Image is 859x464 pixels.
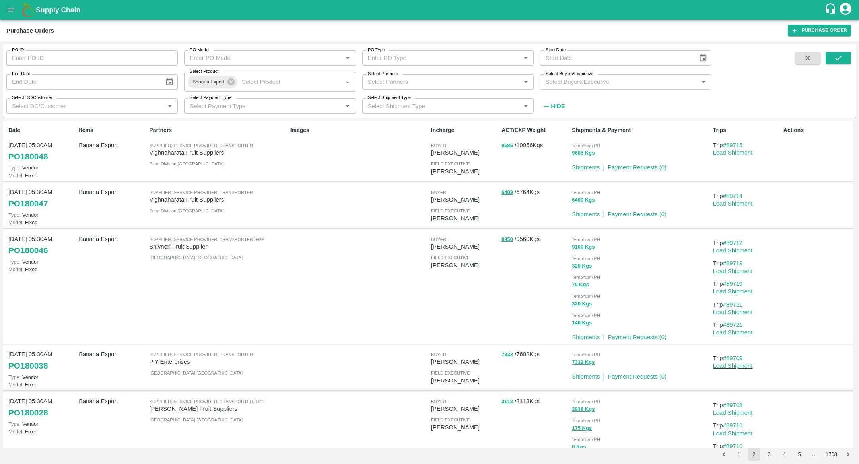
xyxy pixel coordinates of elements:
[696,50,711,66] button: Choose date
[431,376,498,385] p: [PERSON_NAME]
[149,404,287,413] p: [PERSON_NAME] Fruit Suppliers
[8,406,48,420] a: PO180028
[723,422,743,429] a: #89710
[521,53,531,63] button: Open
[723,443,743,449] a: #89710
[546,47,566,53] label: Start Date
[8,149,48,164] a: PO180048
[188,76,237,88] div: Banana Export
[572,334,600,340] a: Shipments
[431,261,498,270] p: [PERSON_NAME]
[149,237,264,242] span: Supplier, Service Provider, Transporter, FGP
[713,329,753,336] a: Load Shipment
[8,428,76,435] p: Fixed
[8,359,48,373] a: PO180038
[79,126,146,134] p: Items
[572,243,595,252] button: 9100 Kgs
[8,212,21,218] span: Type:
[8,373,76,381] p: Vendor
[713,401,780,410] p: Trip
[8,243,48,258] a: PO180046
[713,280,780,288] p: Trip
[431,148,498,157] p: [PERSON_NAME]
[540,50,692,66] input: Start Date
[572,318,592,328] button: 140 Kgs
[572,275,600,280] span: Tembhurni PH
[6,25,54,36] div: Purchase Orders
[431,242,498,251] p: [PERSON_NAME]
[8,258,76,266] p: Vendor
[431,399,446,404] span: buyer
[713,247,753,254] a: Load Shipment
[149,143,253,148] span: Supplier, Service Provider, Transporter
[713,442,780,450] p: Trip
[572,424,592,433] button: 175 Kgs
[342,77,353,87] button: Open
[572,280,589,289] button: 70 Kgs
[572,211,600,217] a: Shipments
[521,101,531,111] button: Open
[572,262,592,271] button: 320 Kgs
[572,190,600,195] span: Tembhurni PH
[8,381,76,388] p: Fixed
[540,99,567,113] button: Hide
[716,448,856,461] nav: pagination navigation
[501,188,513,197] button: 6409
[8,219,23,225] span: Model:
[572,373,600,380] a: Shipments
[713,192,780,200] p: Trip
[608,164,667,171] a: Payment Requests (0)
[8,266,23,272] span: Model:
[188,78,229,86] span: Banana Export
[431,357,498,366] p: [PERSON_NAME]
[698,77,709,87] button: Open
[8,188,76,196] p: [DATE] 05:30AM
[431,352,446,357] span: buyer
[431,237,446,242] span: buyer
[8,420,76,428] p: Vendor
[733,448,745,461] button: Go to page 1
[572,237,600,242] span: Tembhurni PH
[551,103,565,109] strong: Hide
[608,373,667,380] a: Payment Requests (0)
[12,95,52,101] label: Select DC/Customer
[542,77,696,87] input: Select Buyers/Executive
[368,47,385,53] label: PO Type
[808,451,821,458] div: …
[190,68,218,75] label: Select Product
[20,2,36,18] img: logo
[342,101,353,111] button: Open
[149,208,223,213] span: Pune Division , [GEOGRAPHIC_DATA]
[8,219,76,226] p: Fixed
[572,299,592,309] button: 320 Kgs
[713,300,780,309] p: Trip
[713,430,753,437] a: Load Shipment
[6,74,159,89] input: End Date
[431,214,498,223] p: [PERSON_NAME]
[149,255,243,260] span: [GEOGRAPHIC_DATA] , [GEOGRAPHIC_DATA]
[823,448,840,461] button: Go to page 1708
[600,160,604,172] div: |
[368,71,398,77] label: Select Partners
[8,397,76,406] p: [DATE] 05:30AM
[149,148,287,157] p: Vighnaharata Fruit Suppliers
[149,357,287,366] p: P Y Enterprises
[501,235,513,244] button: 9950
[431,255,470,260] span: field executive
[365,101,518,111] input: Select Shipment Type
[713,410,753,416] a: Load Shipment
[793,448,806,461] button: Go to page 5
[600,369,604,381] div: |
[572,164,600,171] a: Shipments
[723,142,743,148] a: #89715
[600,207,604,219] div: |
[36,6,80,14] b: Supply Chain
[783,126,851,134] p: Actions
[788,25,851,36] a: Purchase Order
[12,47,24,53] label: PO ID
[8,259,21,265] span: Type:
[521,77,531,87] button: Open
[431,195,498,204] p: [PERSON_NAME]
[368,95,411,101] label: Select Shipment Type
[431,371,470,375] span: field executive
